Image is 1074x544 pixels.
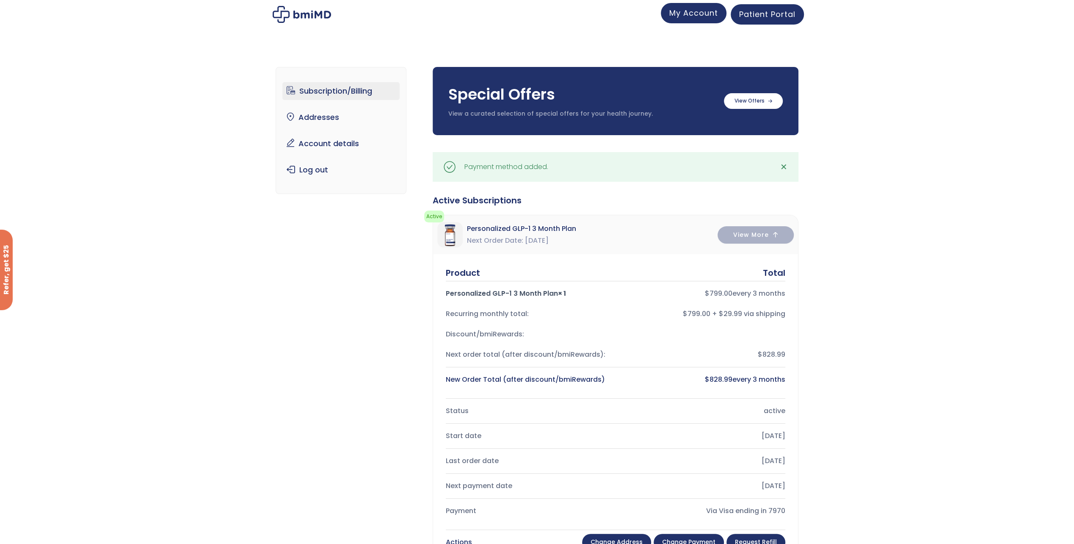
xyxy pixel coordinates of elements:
[282,161,400,179] a: Log out
[622,374,785,386] div: every 3 months
[446,405,609,417] div: Status
[276,67,406,194] nav: Account pages
[705,289,732,298] bdi: 799.00
[622,288,785,300] div: every 3 months
[731,4,804,25] a: Patient Portal
[705,289,710,298] span: $
[558,289,566,298] strong: × 1
[622,349,785,361] div: $828.99
[733,232,768,238] span: View More
[669,8,718,18] span: My Account
[282,108,400,126] a: Addresses
[763,267,785,279] div: Total
[424,211,444,222] span: active
[622,430,785,442] div: [DATE]
[705,375,732,384] bdi: 828.99
[433,194,798,206] div: Active Subscriptions
[464,161,548,173] div: Payment method added.
[282,135,400,153] a: Account details
[525,235,549,247] span: [DATE]
[446,480,609,492] div: Next payment date
[622,455,785,467] div: [DATE]
[622,480,785,492] div: [DATE]
[446,455,609,467] div: Last order date
[446,430,609,442] div: Start date
[780,161,787,173] span: ✕
[467,235,523,247] span: Next Order Date
[446,308,609,320] div: Recurring monthly total:
[448,84,715,105] h3: Special Offers
[273,6,331,23] img: My account
[448,110,715,118] p: View a curated selection of special offers for your health journey.
[622,405,785,417] div: active
[775,158,792,175] a: ✕
[282,82,400,100] a: Subscription/Billing
[739,9,795,19] span: Patient Portal
[705,375,710,384] span: $
[446,267,480,279] div: Product
[718,226,794,244] button: View More
[446,328,609,340] div: Discount/bmiRewards:
[446,349,609,361] div: Next order total (after discount/bmiRewards):
[661,3,726,23] a: My Account
[622,505,785,517] div: Via Visa ending in 7970
[446,288,609,300] div: Personalized GLP-1 3 Month Plan
[446,374,609,386] div: New Order Total (after discount/bmiRewards)
[446,505,609,517] div: Payment
[622,308,785,320] div: $799.00 + $29.99 via shipping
